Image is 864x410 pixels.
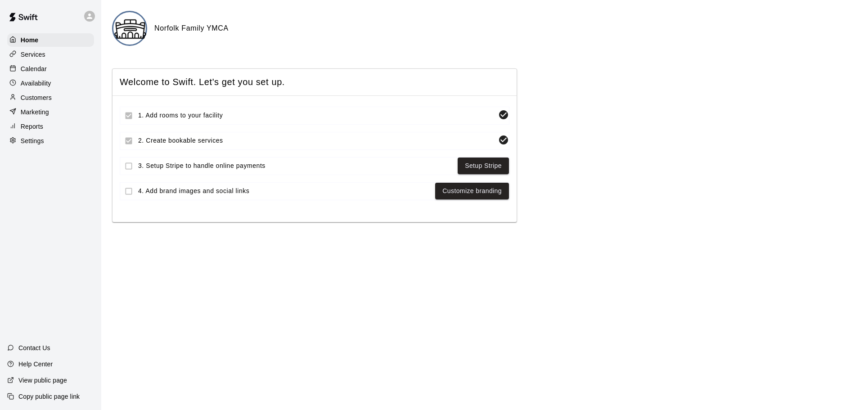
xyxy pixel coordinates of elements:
[7,62,94,76] a: Calendar
[7,105,94,119] a: Marketing
[21,122,43,131] p: Reports
[7,33,94,47] a: Home
[21,108,49,117] p: Marketing
[21,136,44,145] p: Settings
[18,343,50,352] p: Contact Us
[138,136,495,145] span: 2. Create bookable services
[138,111,495,120] span: 1. Add rooms to your facility
[21,93,52,102] p: Customers
[442,185,502,197] a: Customize branding
[7,77,94,90] a: Availability
[138,161,454,171] span: 3. Setup Stripe to handle online payments
[7,91,94,104] a: Customers
[21,64,47,73] p: Calendar
[18,376,67,385] p: View public page
[21,79,51,88] p: Availability
[18,360,53,369] p: Help Center
[113,12,147,46] img: Norfolk Family YMCA logo
[21,50,45,59] p: Services
[7,120,94,133] a: Reports
[435,183,509,199] button: Customize branding
[7,48,94,61] a: Services
[138,186,432,196] span: 4. Add brand images and social links
[7,134,94,148] a: Settings
[154,23,229,34] h6: Norfolk Family YMCA
[120,76,509,88] span: Welcome to Swift. Let's get you set up.
[465,160,502,171] a: Setup Stripe
[18,392,80,401] p: Copy public page link
[458,158,509,174] button: Setup Stripe
[21,36,39,45] p: Home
